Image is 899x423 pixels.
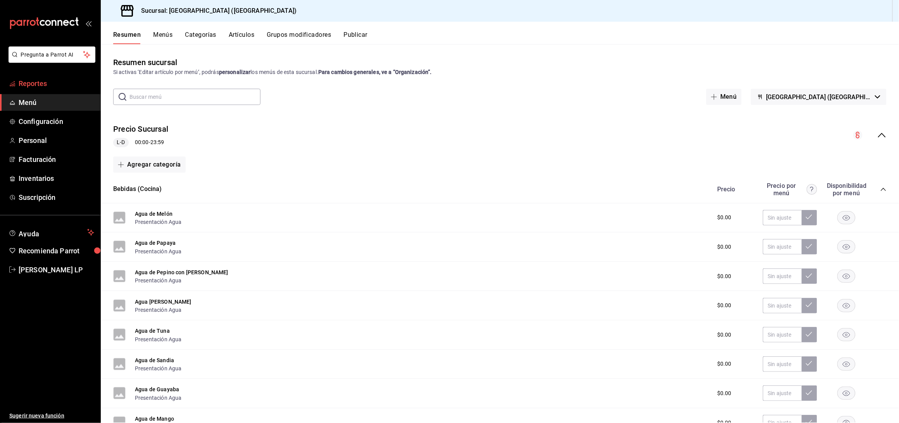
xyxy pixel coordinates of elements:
[135,327,170,335] button: Agua de Tuna
[135,298,192,306] button: Agua [PERSON_NAME]
[19,135,94,146] span: Personal
[717,213,732,222] span: $0.00
[318,69,432,75] strong: Para cambios generales, ve a “Organización”.
[763,210,802,225] input: Sin ajuste
[5,56,95,64] a: Pregunta a Parrot AI
[113,124,168,135] button: Precio Sucursal
[113,31,899,44] div: navigation tabs
[709,186,759,193] div: Precio
[135,218,182,226] button: Presentación Agua
[113,138,168,147] div: 00:00 - 23:59
[219,69,251,75] strong: personalizar
[267,31,331,44] button: Grupos modificadores
[135,306,182,314] button: Presentación Agua
[113,68,887,76] div: Si activas ‘Editar artículo por menú’, podrás los menús de esta sucursal.
[135,248,182,255] button: Presentación Agua
[135,394,182,402] button: Presentación Agua
[9,412,94,420] span: Sugerir nueva función
[717,331,732,339] span: $0.00
[343,31,368,44] button: Publicar
[763,268,802,284] input: Sin ajuste
[19,192,94,203] span: Suscripción
[85,20,91,26] button: open_drawer_menu
[19,116,94,127] span: Configuración
[185,31,217,44] button: Categorías
[19,97,94,108] span: Menú
[763,327,802,342] input: Sin ajuste
[763,182,817,197] div: Precio por menú
[135,277,182,284] button: Presentación Agua
[113,185,162,194] button: Bebidas (Cocina)
[717,243,732,251] span: $0.00
[717,389,732,397] span: $0.00
[763,356,802,372] input: Sin ajuste
[19,246,94,256] span: Recomienda Parrot
[717,360,732,368] span: $0.00
[751,89,887,105] button: [GEOGRAPHIC_DATA] ([GEOGRAPHIC_DATA])
[101,117,899,153] div: collapse-menu-row
[763,239,802,254] input: Sin ajuste
[717,272,732,280] span: $0.00
[717,301,732,310] span: $0.00
[827,182,866,197] div: Disponibilidad por menú
[113,156,186,173] button: Agregar categoría
[135,385,179,393] button: Agua de Guayaba
[763,385,802,401] input: Sin ajuste
[153,31,173,44] button: Menús
[114,138,128,146] span: L-D
[763,298,802,313] input: Sin ajuste
[19,228,84,237] span: Ayuda
[19,265,94,275] span: [PERSON_NAME] LP
[9,46,95,63] button: Pregunta a Parrot AI
[135,356,174,364] button: Agua de Sandia
[135,239,176,247] button: Agua de Papaya
[129,89,261,105] input: Buscar menú
[135,210,173,218] button: Agua de Melón
[135,6,297,15] h3: Sucursal: [GEOGRAPHIC_DATA] ([GEOGRAPHIC_DATA])
[135,415,174,423] button: Agua de Mango
[229,31,254,44] button: Artículos
[21,51,83,59] span: Pregunta a Parrot AI
[880,186,887,193] button: collapse-category-row
[19,78,94,89] span: Reportes
[135,365,182,372] button: Presentación Agua
[706,89,742,105] button: Menú
[113,57,177,68] div: Resumen sucursal
[766,93,872,101] span: [GEOGRAPHIC_DATA] ([GEOGRAPHIC_DATA])
[113,31,141,44] button: Resumen
[135,335,182,343] button: Presentación Agua
[19,173,94,184] span: Inventarios
[135,268,228,276] button: Agua de Pepino con [PERSON_NAME]
[19,154,94,165] span: Facturación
